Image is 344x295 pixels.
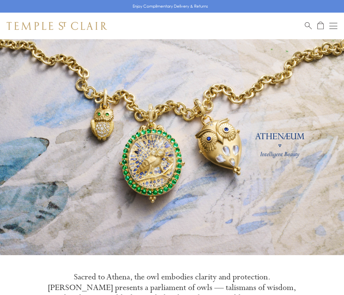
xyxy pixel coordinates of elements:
p: Enjoy Complimentary Delivery & Returns [133,3,208,10]
button: Open navigation [329,22,337,30]
a: Search [305,22,312,30]
a: Open Shopping Bag [317,22,324,30]
img: Temple St. Clair [7,22,107,30]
